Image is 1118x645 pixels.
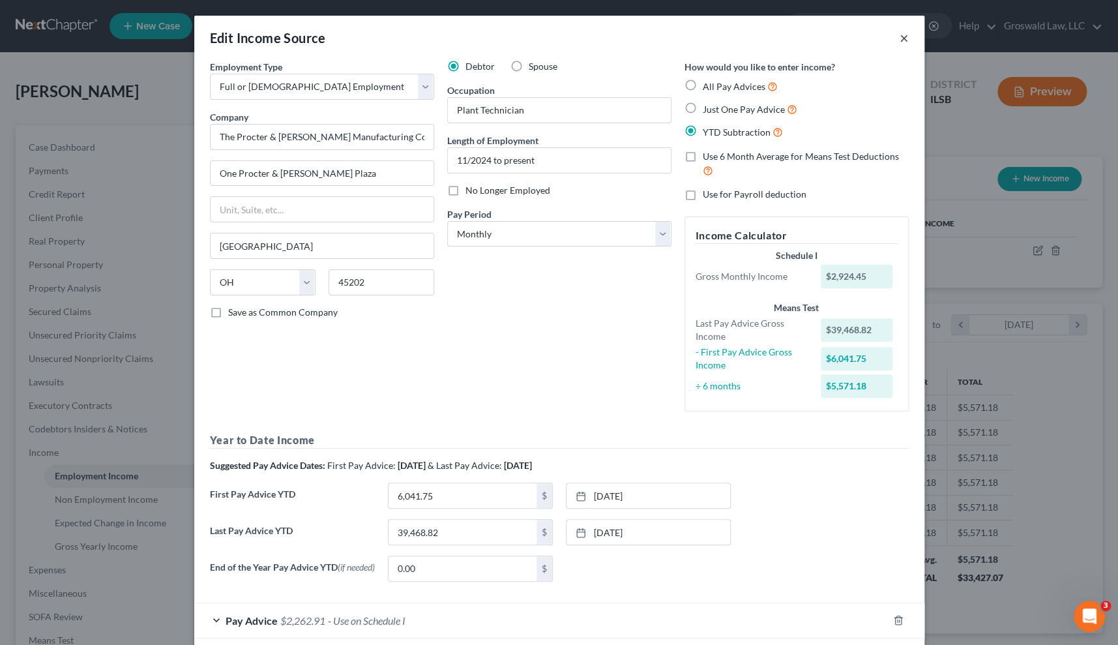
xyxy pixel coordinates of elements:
input: -- [448,98,671,123]
iframe: Intercom live chat [1074,601,1105,632]
div: $ [537,483,552,508]
div: Means Test [696,301,898,314]
input: Enter zip... [329,269,434,295]
span: Use 6 Month Average for Means Test Deductions [703,151,899,162]
div: Schedule I [696,249,898,262]
span: Pay Advice [226,614,278,627]
span: Company [210,112,248,123]
div: $ [537,520,552,545]
div: $2,924.45 [821,265,892,288]
div: - First Pay Advice Gross Income [689,346,815,372]
h5: Income Calculator [696,228,898,244]
span: Just One Pay Advice [703,104,785,115]
span: Save as Common Company [228,307,338,318]
div: $ [537,556,552,581]
input: Enter address... [211,161,434,186]
button: × [900,30,909,46]
div: $39,468.82 [821,318,892,342]
input: 0.00 [389,483,537,508]
span: (if needed) [338,562,375,573]
h5: Year to Date Income [210,432,909,449]
input: Search company by name... [210,124,434,150]
label: First Pay Advice YTD [203,483,381,519]
div: Last Pay Advice Gross Income [689,317,815,343]
span: No Longer Employed [465,185,550,196]
div: $5,571.18 [821,374,892,398]
input: Enter city... [211,233,434,258]
input: 0.00 [389,520,537,545]
span: & Last Pay Advice: [428,460,502,471]
strong: [DATE] [504,460,532,471]
a: [DATE] [566,483,730,508]
span: $2,262.91 [280,614,325,627]
label: Occupation [447,83,495,97]
input: ex: 2 years [448,148,671,173]
label: Length of Employment [447,134,538,147]
span: Pay Period [447,209,492,220]
span: First Pay Advice: [327,460,396,471]
a: [DATE] [566,520,730,545]
span: YTD Subtraction [703,127,771,138]
label: How would you like to enter income? [684,60,835,74]
span: 3 [1100,601,1111,611]
div: Edit Income Source [210,29,326,47]
label: Last Pay Advice YTD [203,519,381,556]
label: End of the Year Pay Advice YTD [203,556,381,592]
strong: [DATE] [398,460,426,471]
div: $6,041.75 [821,347,892,370]
input: Unit, Suite, etc... [211,197,434,222]
span: Employment Type [210,61,282,72]
span: Spouse [529,61,557,72]
span: All Pay Advices [703,81,765,92]
div: Gross Monthly Income [689,270,815,283]
span: - Use on Schedule I [328,614,405,627]
input: 0.00 [389,556,537,581]
div: ÷ 6 months [689,380,815,393]
span: Use for Payroll deduction [703,188,806,200]
span: Debtor [465,61,495,72]
strong: Suggested Pay Advice Dates: [210,460,325,471]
